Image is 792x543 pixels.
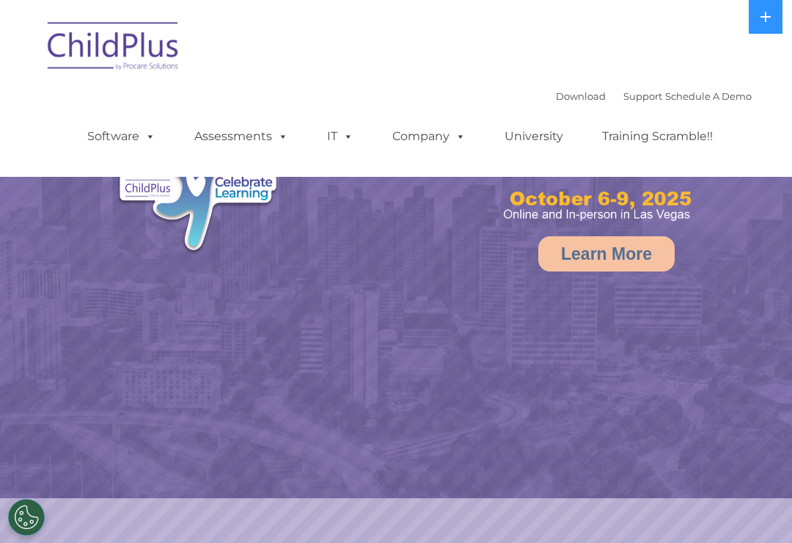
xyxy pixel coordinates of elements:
[587,122,727,151] a: Training Scramble!!
[538,236,675,271] a: Learn More
[665,90,752,102] a: Schedule A Demo
[490,122,578,151] a: University
[378,122,480,151] a: Company
[556,90,752,102] font: |
[556,90,606,102] a: Download
[40,12,187,85] img: ChildPlus by Procare Solutions
[312,122,368,151] a: IT
[8,499,45,536] button: Cookies Settings
[180,122,303,151] a: Assessments
[623,90,662,102] a: Support
[73,122,170,151] a: Software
